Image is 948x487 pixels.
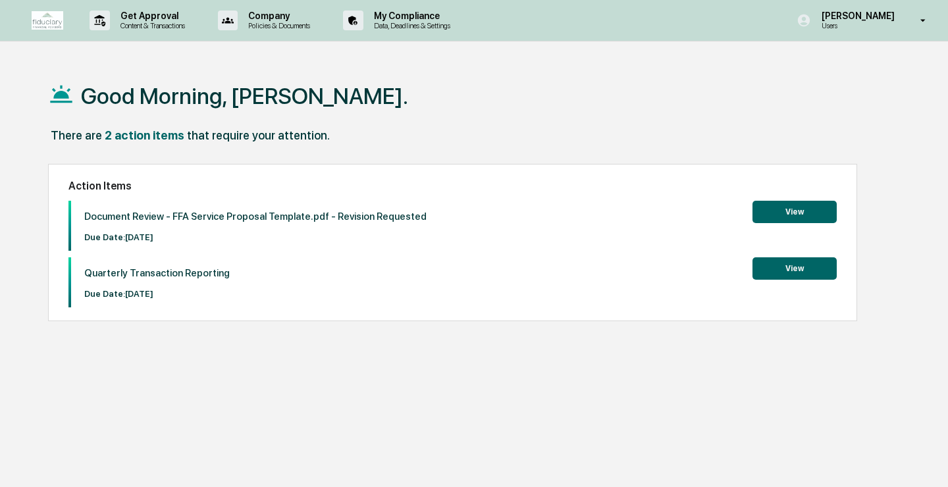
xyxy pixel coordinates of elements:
p: Quarterly Transaction Reporting [84,267,230,279]
p: [PERSON_NAME] [811,11,901,21]
p: Due Date: [DATE] [84,232,427,242]
a: View [752,205,837,217]
p: Company [238,11,317,21]
p: Due Date: [DATE] [84,289,230,299]
h2: Action Items [68,180,836,192]
div: 2 action items [105,128,184,142]
div: There are [51,128,102,142]
img: logo [32,11,63,30]
p: My Compliance [363,11,457,21]
button: View [752,257,837,280]
p: Data, Deadlines & Settings [363,21,457,30]
p: Get Approval [110,11,192,21]
a: View [752,261,837,274]
p: Content & Transactions [110,21,192,30]
button: View [752,201,837,223]
p: Users [811,21,901,30]
h1: Good Morning, [PERSON_NAME]. [81,83,408,109]
p: Policies & Documents [238,21,317,30]
div: that require your attention. [187,128,330,142]
p: Document Review - FFA Service Proposal Template.pdf - Revision Requested [84,211,427,222]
